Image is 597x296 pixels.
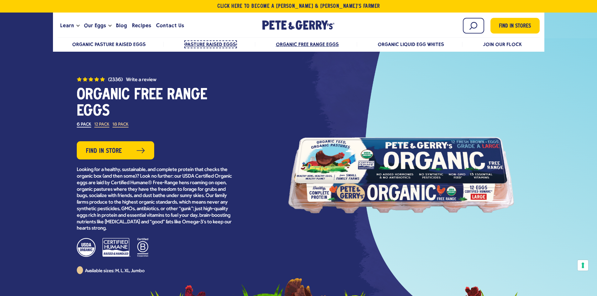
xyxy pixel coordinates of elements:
[490,18,540,34] a: Find in Stores
[77,141,154,159] a: Find in Store
[132,22,151,29] span: Recipes
[85,269,145,273] span: Available sizes: M, L, XL, Jumbo
[578,260,588,271] button: Your consent preferences for tracking technologies
[77,87,233,120] h1: Organic Free Range Eggs
[94,122,109,127] label: 12 Pack
[60,22,74,29] span: Learn
[499,22,531,31] span: Find in Stores
[483,41,522,47] a: Join Our Flock
[108,77,123,82] span: (2336)
[154,17,186,34] a: Contact Us
[58,17,76,34] a: Learn
[84,22,106,29] span: Our Eggs
[156,22,184,29] span: Contact Us
[77,122,91,127] label: 6 Pack
[58,37,540,51] nav: desktop product menu
[72,41,146,47] a: Organic Pasture Raised Eggs
[113,17,129,34] a: Blog
[77,167,233,232] p: Looking for a healthy, sustainable, and complete protein that checks the organic box (and then so...
[108,25,112,27] button: Open the dropdown menu for Our Eggs
[184,40,237,48] a: Pasture Raised Eggs
[77,76,233,82] a: (2336) 4.7 out of 5 stars. Read reviews for average rating value is 4.7 of 5. Read 2336 Reviews S...
[116,22,127,29] span: Blog
[76,25,80,27] button: Open the dropdown menu for Learn
[276,41,339,47] a: Organic Free Range Eggs
[129,17,154,34] a: Recipes
[86,146,122,156] span: Find in Store
[378,41,444,47] a: Organic Liquid Egg Whites
[81,17,108,34] a: Our Eggs
[463,18,484,34] input: Search
[126,77,156,82] button: Write a Review (opens pop-up)
[185,41,236,47] span: Pasture Raised Eggs
[113,122,128,127] label: 18 Pack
